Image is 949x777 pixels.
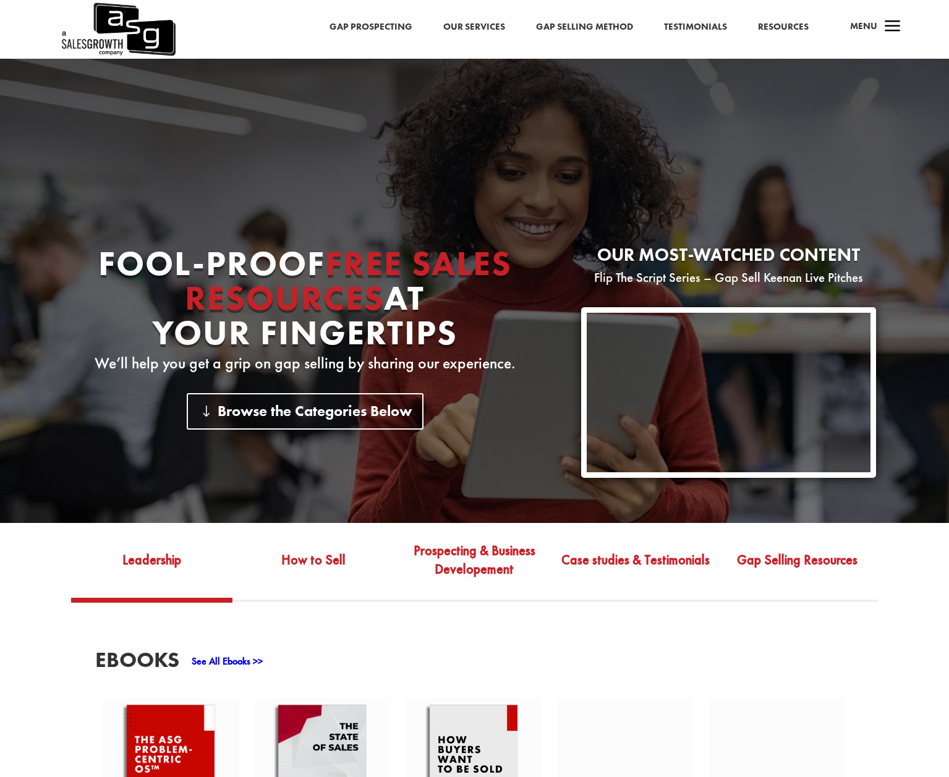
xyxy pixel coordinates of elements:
[850,20,877,32] span: Menu
[73,246,537,356] h1: Fool-proof At Your Fingertips
[581,270,876,285] p: Flip The Script Series – Gap Sell Keenan Live Pitches
[443,19,505,35] a: Our Services
[95,649,179,677] h3: EBooks
[555,540,717,598] a: Case studies & Testimonials
[880,15,905,40] span: a
[232,540,394,598] a: How to Sell
[187,393,423,430] a: Browse the Categories Below
[394,540,555,598] a: Prospecting & Business Developement
[664,19,727,35] a: Testimonials
[73,356,537,371] p: We’ll help you get a grip on gap selling by sharing our experience.
[330,19,412,35] a: Gap Prospecting
[185,241,512,320] span: Free Sales Resources
[71,540,232,598] a: Leadership
[758,19,809,35] a: Resources
[536,19,633,35] a: Gap Selling Method
[581,246,876,270] h2: Our most-watched content
[717,540,878,598] a: Gap Selling Resources
[192,655,263,668] a: See All Ebooks >>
